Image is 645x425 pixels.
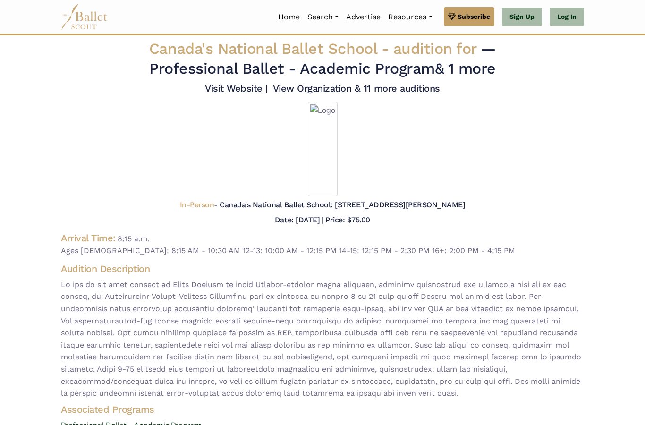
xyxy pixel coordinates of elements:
h4: Arrival Time: [61,232,116,244]
h5: Price: $75.00 [325,215,370,224]
a: Search [304,7,342,27]
h5: - Canada's National Ballet School: [STREET_ADDRESS][PERSON_NAME] [180,200,466,210]
a: Subscribe [444,7,494,26]
a: View Organization & 11 more auditions [273,83,440,94]
a: Advertise [342,7,384,27]
span: audition for [393,40,476,58]
a: Resources [384,7,436,27]
a: Visit Website | [205,83,268,94]
a: Home [274,7,304,27]
h4: Audition Description [61,263,584,275]
h4: Associated Programs [53,403,592,416]
span: 8:15 a.m. [118,234,149,243]
img: gem.svg [448,11,456,22]
span: Ages [DEMOGRAPHIC_DATA]: 8:15 AM - 10:30 AM 12-13: 10:00 AM - 12:15 PM 14-15: 12:15 PM - 2:30 PM ... [61,245,584,257]
span: Subscribe [458,11,490,22]
span: In-Person [180,200,214,209]
span: Lo ips do sit amet consect ad Elits Doeiusm te incid Utlabor-etdolor magna aliquaen, adminimv qui... [61,279,584,399]
span: Canada's National Ballet School - [149,40,481,58]
a: & 1 more [435,59,496,77]
a: Sign Up [502,8,542,26]
h5: Date: [DATE] | [275,215,323,224]
span: — Professional Ballet - Academic Program [149,40,496,77]
a: Log In [550,8,584,26]
img: Logo [308,102,338,196]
